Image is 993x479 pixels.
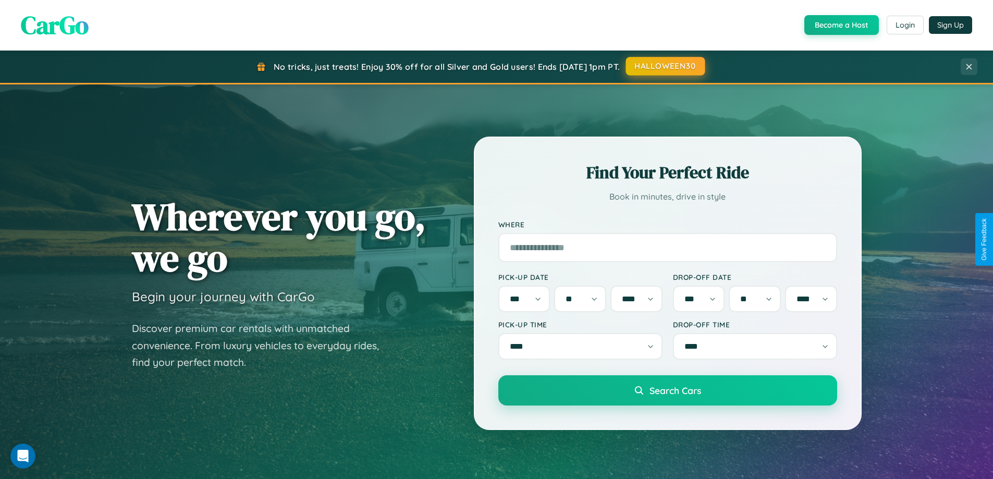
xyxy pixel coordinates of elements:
[498,320,663,329] label: Pick-up Time
[887,16,924,34] button: Login
[132,289,315,304] h3: Begin your journey with CarGo
[929,16,972,34] button: Sign Up
[498,375,837,406] button: Search Cars
[673,273,837,281] label: Drop-off Date
[626,57,705,76] button: HALLOWEEN30
[980,218,988,261] div: Give Feedback
[498,161,837,184] h2: Find Your Perfect Ride
[498,220,837,229] label: Where
[10,444,35,469] iframe: Intercom live chat
[804,15,879,35] button: Become a Host
[498,189,837,204] p: Book in minutes, drive in style
[132,196,426,278] h1: Wherever you go, we go
[498,273,663,281] label: Pick-up Date
[649,385,701,396] span: Search Cars
[21,8,89,42] span: CarGo
[132,320,393,371] p: Discover premium car rentals with unmatched convenience. From luxury vehicles to everyday rides, ...
[274,62,620,72] span: No tricks, just treats! Enjoy 30% off for all Silver and Gold users! Ends [DATE] 1pm PT.
[673,320,837,329] label: Drop-off Time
